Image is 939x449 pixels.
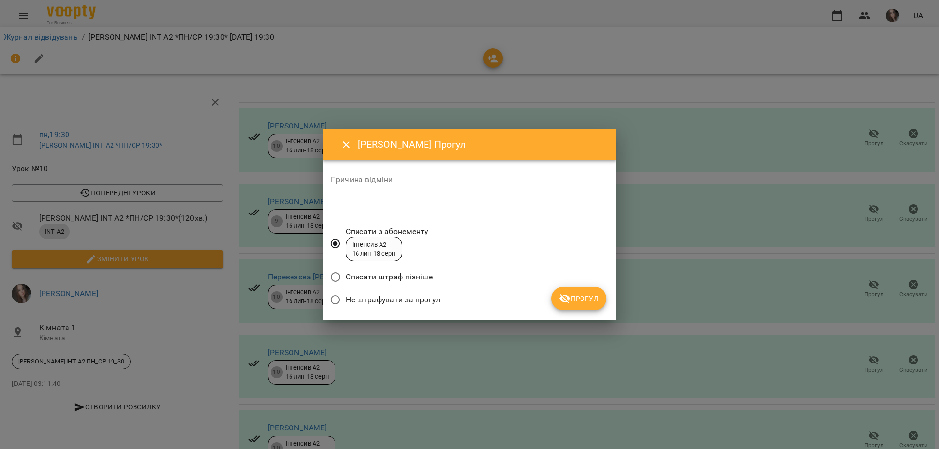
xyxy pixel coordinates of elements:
[346,294,440,306] span: Не штрафувати за прогул
[335,133,358,156] button: Close
[346,226,428,237] span: Списати з абонементу
[551,287,606,310] button: Прогул
[559,293,599,304] span: Прогул
[352,240,396,258] div: Інтенсив А2 16 лип - 18 серп
[331,176,608,184] label: Причина відміни
[346,271,433,283] span: Списати штраф пізніше
[358,137,604,152] h6: [PERSON_NAME] Прогул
